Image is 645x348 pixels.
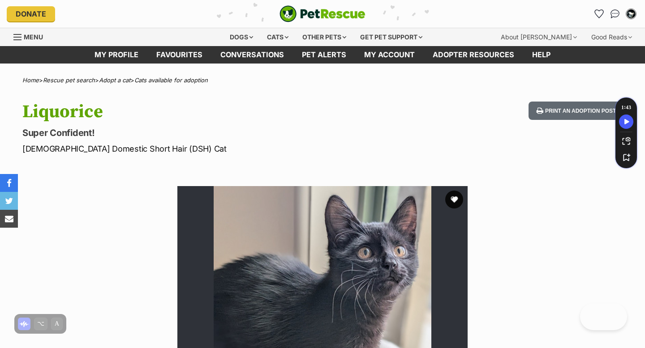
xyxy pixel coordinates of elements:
a: Favourites [592,7,606,21]
a: Donate [7,6,55,21]
a: Adopter resources [424,46,523,64]
ul: Account quick links [592,7,638,21]
a: Pet alerts [293,46,355,64]
img: Lily Street profile pic [627,9,636,18]
a: Help [523,46,559,64]
a: Conversations [608,7,622,21]
span: Menu [24,33,43,41]
a: My profile [86,46,147,64]
img: chat-41dd97257d64d25036548639549fe6c8038ab92f7586957e7f3b1b290dea8141.svg [611,9,620,18]
a: Rescue pet search [43,76,95,84]
a: Home [22,76,39,84]
div: Other pets [296,28,353,46]
button: My account [624,7,638,21]
div: Get pet support [354,28,429,46]
div: Good Reads [585,28,638,46]
p: [DEMOGRAPHIC_DATA] Domestic Short Hair (DSH) Cat [22,143,393,155]
a: Menu [13,28,49,44]
div: Cats [261,28,295,46]
p: Super Confident! [22,127,393,139]
div: About [PERSON_NAME] [494,28,583,46]
a: PetRescue [279,5,365,22]
img: logo-cat-932fe2b9b8326f06289b0f2fb663e598f794de774fb13d1741a6617ecf9a85b4.svg [279,5,365,22]
a: conversations [211,46,293,64]
a: Cats available for adoption [134,76,208,84]
button: Print an adoption poster [529,102,632,120]
div: Dogs [224,28,259,46]
a: My account [355,46,424,64]
iframe: Help Scout Beacon - Open [580,303,627,330]
button: favourite [445,191,463,208]
a: Favourites [147,46,211,64]
a: Adopt a cat [99,76,130,84]
h1: Liquorice [22,102,393,122]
